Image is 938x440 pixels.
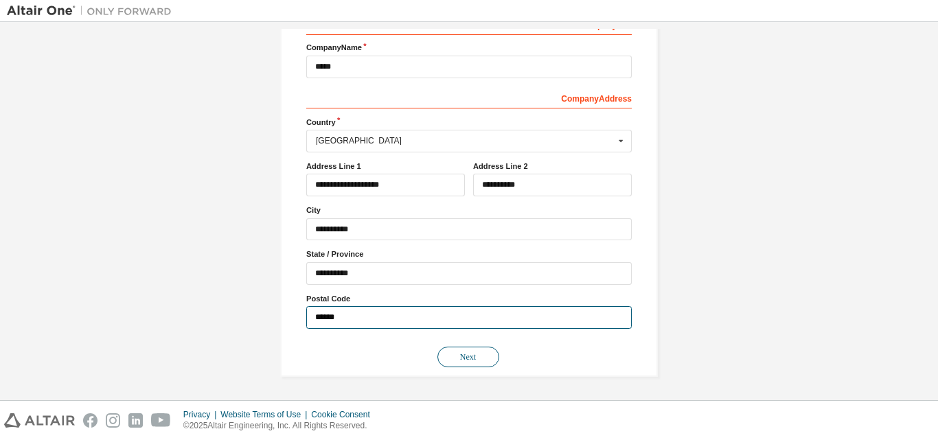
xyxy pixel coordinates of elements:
label: Company Name [306,42,632,53]
label: Postal Code [306,293,632,304]
div: Company Address [306,86,632,108]
div: [GEOGRAPHIC_DATA] [316,137,615,145]
label: State / Province [306,248,632,259]
div: Website Terms of Use [220,409,311,420]
img: altair_logo.svg [4,413,75,428]
div: Privacy [183,409,220,420]
img: facebook.svg [83,413,98,428]
div: Cookie Consent [311,409,378,420]
img: linkedin.svg [128,413,143,428]
label: Address Line 2 [473,161,632,172]
img: instagram.svg [106,413,120,428]
img: Altair One [7,4,179,18]
button: Next [437,347,499,367]
label: Address Line 1 [306,161,465,172]
label: City [306,205,632,216]
p: © 2025 Altair Engineering, Inc. All Rights Reserved. [183,420,378,432]
label: Country [306,117,632,128]
img: youtube.svg [151,413,171,428]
